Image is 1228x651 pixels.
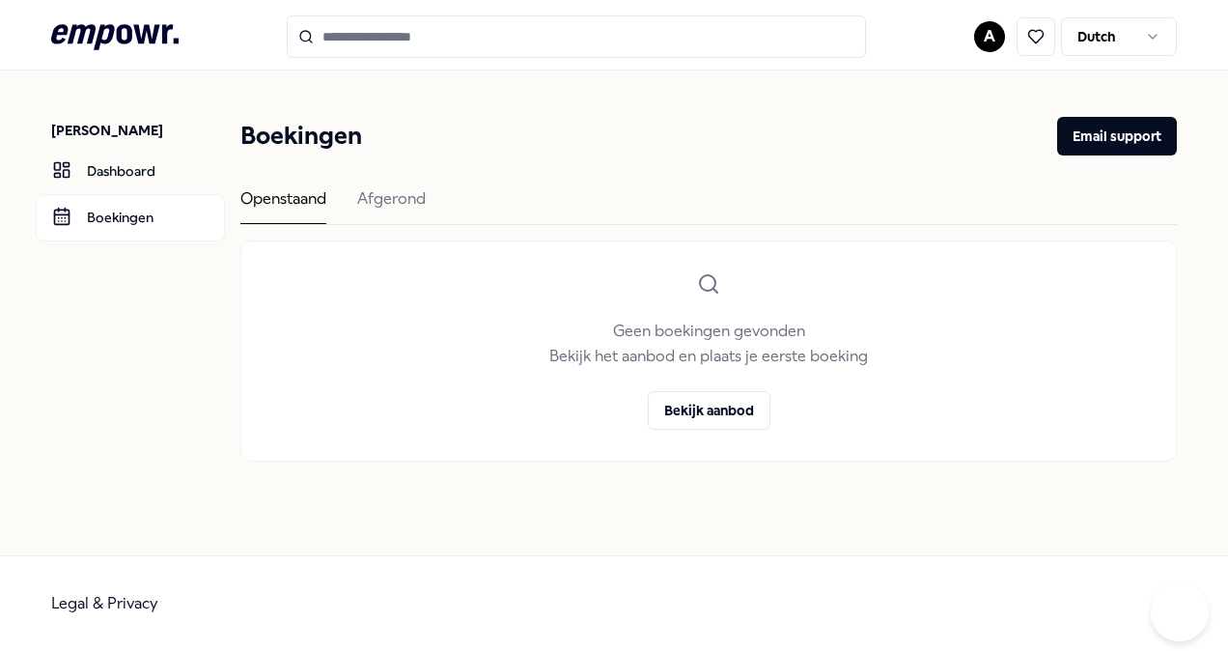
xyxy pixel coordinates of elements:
[36,148,225,194] a: Dashboard
[357,186,426,224] div: Afgerond
[1057,117,1177,156] button: Email support
[974,21,1005,52] button: A
[240,117,362,156] h1: Boekingen
[549,319,868,368] p: Geen boekingen gevonden Bekijk het aanbod en plaats je eerste boeking
[36,194,225,241] a: Boekingen
[1151,583,1209,641] iframe: Help Scout Beacon - Open
[287,15,866,58] input: Search for products, categories or subcategories
[648,391,770,430] button: Bekijk aanbod
[51,594,158,612] a: Legal & Privacy
[51,121,225,140] p: [PERSON_NAME]
[240,186,326,224] div: Openstaand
